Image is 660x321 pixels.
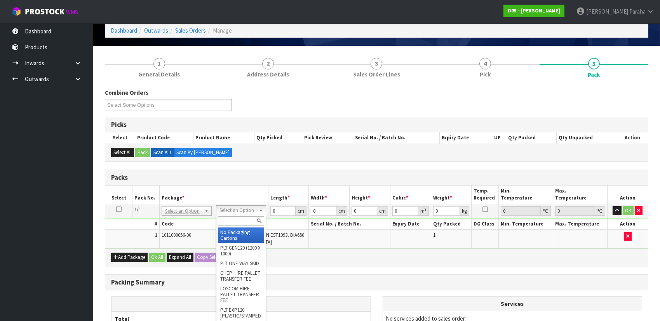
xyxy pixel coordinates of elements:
[556,132,617,143] th: Qty Unpacked
[383,297,642,311] th: Services
[111,174,642,181] h3: Packs
[296,206,306,216] div: cm
[195,253,229,262] button: Copy Selected
[138,70,180,78] span: General Details
[499,186,553,204] th: Min. Temperature
[309,219,390,230] th: Serial No. / Batch No.
[371,58,382,69] span: 3
[169,254,191,260] span: Expand All
[12,7,21,16] img: cube-alt.png
[25,7,64,17] span: ProStock
[506,132,556,143] th: Qty Packed
[431,186,472,204] th: Weight
[132,186,160,204] th: Pack No.
[135,148,150,157] button: Pack
[588,71,600,79] span: Pack
[302,132,353,143] th: Pick Review
[144,27,168,34] a: Outwards
[499,219,553,230] th: Min. Temperature
[586,8,628,15] span: [PERSON_NAME]
[553,186,607,204] th: Max. Temperature
[111,27,137,34] a: Dashboard
[214,219,308,230] th: Name
[111,279,642,286] h3: Packing Summary
[623,206,634,215] button: OK
[336,206,347,216] div: cm
[489,132,506,143] th: UP
[218,243,264,259] li: PLT GEN120 (1200 X 1000)
[460,206,469,216] div: kg
[588,58,600,69] span: 5
[353,70,400,78] span: Sales Order Lines
[418,206,429,216] div: m
[160,186,268,204] th: Package
[390,186,431,204] th: Cubic
[309,186,350,204] th: Width
[174,148,232,157] label: Scan By [PERSON_NAME]
[353,132,439,143] th: Serial No. / Batch No.
[629,8,646,15] span: Paraha
[134,206,141,213] span: 1/1
[595,206,605,216] div: ℃
[105,219,160,230] th: #
[472,186,499,204] th: Temp. Required
[111,121,642,128] h3: Picks
[480,70,491,78] span: Pick
[218,259,264,268] li: PLT ONE WAY SKID
[105,186,132,204] th: Select
[503,5,564,17] a: D05 - [PERSON_NAME]
[607,219,648,230] th: Action
[607,186,648,204] th: Action
[155,232,157,238] span: 1
[175,27,206,34] a: Sales Orders
[433,232,435,238] span: 1
[213,27,232,34] span: Manage
[66,9,78,16] small: WMS
[377,206,388,216] div: cm
[439,132,489,143] th: Expiry Date
[153,58,165,69] span: 1
[218,284,264,305] li: LOSCOM HIRE PALLET TRANSFER FEE
[111,253,148,262] button: Add Package
[617,132,648,143] th: Action
[508,7,560,14] strong: D05 - [PERSON_NAME]
[431,219,472,230] th: Qty Packed
[149,253,165,262] button: Ok All
[135,132,193,143] th: Product Code
[472,219,499,230] th: DG Class
[105,88,148,97] label: Combine Orders
[254,132,302,143] th: Qty Picked
[111,148,134,157] button: Select All
[218,227,264,243] li: No Packaging Cartons
[541,206,551,216] div: ℃
[479,58,491,69] span: 4
[553,219,607,230] th: Max. Temperature
[160,219,214,230] th: Code
[247,70,289,78] span: Address Details
[262,58,274,69] span: 2
[165,206,201,216] span: Select an Option
[425,207,427,212] sup: 3
[219,206,256,215] span: Select an Option
[390,219,431,230] th: Expiry Date
[151,148,174,157] label: Scan ALL
[350,186,390,204] th: Height
[167,253,193,262] button: Expand All
[218,268,264,284] li: CHEP HIRE PALLET TRANSFER FEE
[105,132,135,143] th: Select
[268,186,309,204] th: Length
[193,132,254,143] th: Product Name
[111,296,371,311] th: Packagings
[162,232,191,238] span: 1011000056-00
